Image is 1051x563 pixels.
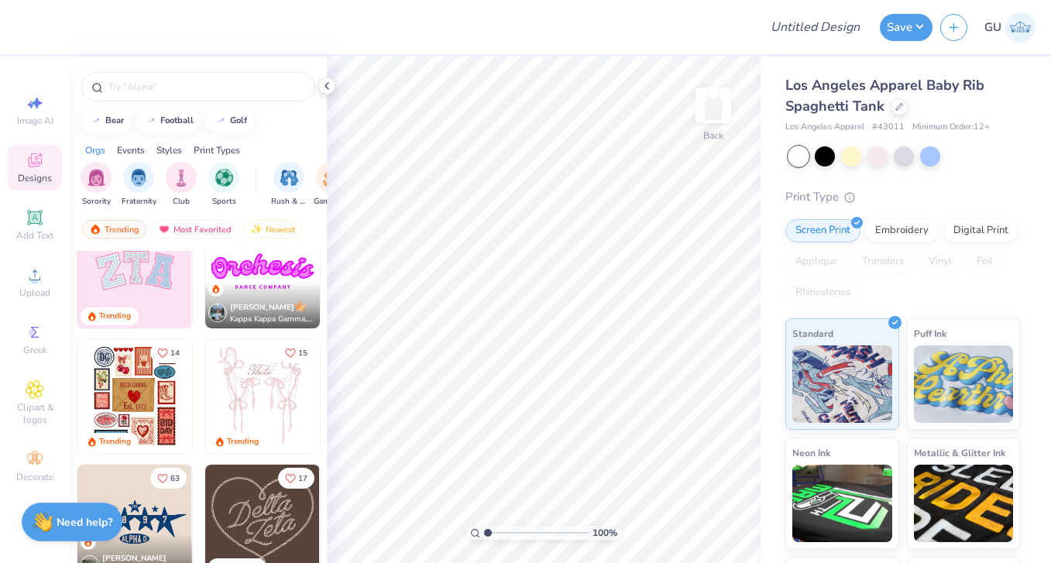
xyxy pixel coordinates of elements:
[170,475,180,482] span: 63
[298,475,307,482] span: 17
[99,436,131,448] div: Trending
[230,314,314,325] span: Kappa Kappa Gamma, [GEOGRAPHIC_DATA][US_STATE]
[703,129,723,142] div: Back
[208,162,239,208] div: filter for Sports
[136,109,201,132] button: football
[314,196,349,208] span: Game Day
[122,162,156,208] div: filter for Fraternity
[151,220,239,239] div: Most Favorited
[194,143,240,157] div: Print Types
[89,224,101,235] img: trending.gif
[250,224,263,235] img: Newest.gif
[173,169,190,187] img: Club Image
[319,339,434,454] img: d12a98c7-f0f7-4345-bf3a-b9f1b718b86e
[785,121,864,134] span: Los Angeles Apparel
[914,465,1014,542] img: Metallic & Glitter Ink
[82,220,146,239] div: Trending
[880,14,933,41] button: Save
[166,162,197,208] div: filter for Club
[82,196,111,208] span: Sorority
[294,300,307,312] img: topCreatorCrown.gif
[77,339,192,454] img: 6de2c09e-6ade-4b04-8ea6-6dac27e4729e
[191,214,306,328] img: 5ee11766-d822-42f5-ad4e-763472bf8dcf
[271,196,307,208] span: Rush & Bid
[205,214,320,328] img: e5c25cba-9be7-456f-8dc7-97e2284da968
[18,172,52,184] span: Designs
[90,116,102,125] img: trend_line.gif
[785,250,847,273] div: Applique
[88,169,105,187] img: Sorority Image
[792,445,830,461] span: Neon Ink
[278,468,314,489] button: Like
[865,219,939,242] div: Embroidery
[271,162,307,208] div: filter for Rush & Bid
[85,143,105,157] div: Orgs
[208,304,227,322] img: Avatar
[145,116,157,125] img: trend_line.gif
[130,169,147,187] img: Fraternity Image
[984,19,1001,36] span: GU
[117,143,145,157] div: Events
[212,196,236,208] span: Sports
[758,12,872,43] input: Untitled Design
[912,121,990,134] span: Minimum Order: 12 +
[785,76,984,115] span: Los Angeles Apparel Baby Rib Spaghetti Tank
[57,515,112,530] strong: Need help?
[81,162,112,208] div: filter for Sorority
[215,169,233,187] img: Sports Image
[77,214,192,328] img: 9980f5e8-e6a1-4b4a-8839-2b0e9349023c
[150,342,187,363] button: Like
[17,115,53,127] span: Image AI
[872,121,905,134] span: # 43011
[278,342,314,363] button: Like
[166,162,197,208] button: filter button
[122,162,156,208] button: filter button
[914,325,946,342] span: Puff Ink
[215,116,227,125] img: trend_line.gif
[792,345,892,423] img: Standard
[81,109,131,132] button: bear
[914,445,1005,461] span: Metallic & Glitter Ink
[914,345,1014,423] img: Puff Ink
[319,214,434,328] img: 190a3832-2857-43c9-9a52-6d493f4406b1
[205,339,320,454] img: 83dda5b0-2158-48ca-832c-f6b4ef4c4536
[122,196,156,208] span: Fraternity
[592,526,617,540] span: 100 %
[919,250,962,273] div: Vinyl
[785,219,860,242] div: Screen Print
[160,116,194,125] div: football
[243,220,302,239] div: Newest
[206,109,254,132] button: golf
[16,229,53,242] span: Add Text
[99,311,131,322] div: Trending
[698,90,729,121] img: Back
[158,224,170,235] img: most_fav.gif
[1005,12,1036,43] img: Grace Uberti
[314,162,349,208] button: filter button
[23,344,47,356] span: Greek
[792,465,892,542] img: Neon Ink
[230,302,294,313] span: [PERSON_NAME]
[280,169,298,187] img: Rush & Bid Image
[156,143,182,157] div: Styles
[314,162,349,208] div: filter for Game Day
[785,281,860,304] div: Rhinestones
[150,468,187,489] button: Like
[227,436,259,448] div: Trending
[852,250,914,273] div: Transfers
[170,349,180,357] span: 14
[16,471,53,483] span: Decorate
[943,219,1018,242] div: Digital Print
[967,250,1003,273] div: Foil
[785,188,1020,206] div: Print Type
[323,169,341,187] img: Game Day Image
[230,116,247,125] div: golf
[208,162,239,208] button: filter button
[19,287,50,299] span: Upload
[792,325,833,342] span: Standard
[81,162,112,208] button: filter button
[298,349,307,357] span: 15
[271,162,307,208] button: filter button
[8,401,62,426] span: Clipart & logos
[107,79,305,94] input: Try "Alpha"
